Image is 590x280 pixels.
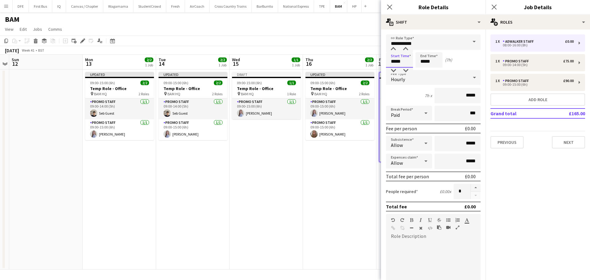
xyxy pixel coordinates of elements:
[486,15,590,30] div: Roles
[386,125,417,132] div: Fee per person
[12,57,19,62] span: Sun
[292,57,300,62] span: 1/1
[391,160,403,166] span: Allow
[52,0,66,12] button: IQ
[471,184,481,192] button: Increase
[347,0,362,12] button: HP
[386,203,407,210] div: Total fee
[85,57,93,62] span: Mon
[391,112,400,118] span: Paid
[490,108,549,118] td: Grand total
[212,92,222,96] span: 2 Roles
[465,173,476,179] div: £0.00
[380,73,447,77] div: Updated
[231,60,240,67] span: 15
[419,226,423,231] button: Clear Formatting
[381,15,486,30] div: Shift
[46,25,65,33] a: Comms
[391,76,405,82] span: Hourly
[495,83,574,86] div: 09:00-15:00 (6h)
[310,81,335,85] span: 09:00-15:00 (6h)
[5,15,19,24] h1: BAM
[446,225,450,230] button: Insert video
[218,57,227,62] span: 2/2
[84,60,93,67] span: 13
[159,98,227,119] app-card-role: Promo Staff1/109:00-14:00 (5h)Seb Guest
[549,108,585,118] td: £165.00
[287,81,296,85] span: 1/1
[133,0,166,12] button: StudentCrowd
[159,72,227,77] div: Updated
[381,3,486,11] h3: Role Details
[159,119,227,140] app-card-role: Promo Staff1/109:00-15:00 (6h)[PERSON_NAME]
[365,63,373,67] div: 1 Job
[425,93,432,98] div: 7h x
[85,72,154,140] app-job-card: Updated09:00-15:00 (6h)2/2Temp Role - Office BAM HQ2 RolesPromo Staff1/109:00-14:00 (5h)Seb Guest...
[490,136,524,148] button: Previous
[5,47,19,53] div: [DATE]
[359,92,369,96] span: 2 Roles
[365,57,374,62] span: 2/2
[437,225,441,230] button: Paste as plain text
[465,218,469,223] button: Text Color
[5,26,14,32] span: View
[185,0,210,12] button: AirCoach
[464,203,476,210] div: £0.00
[11,60,19,67] span: 12
[486,3,590,11] h3: Job Details
[440,189,451,194] div: £0.00 x
[167,92,180,96] span: BAM HQ
[85,86,154,91] h3: Temp Role - Office
[503,79,531,83] div: Promo Staff
[380,120,447,141] app-card-role: Promo Staff1/109:00-14:00 (5h)Seb Guest
[455,218,460,223] button: Ordered List
[455,225,460,230] button: Fullscreen
[305,72,374,140] app-job-card: Updated09:00-15:00 (6h)2/2Temp Role - Office BAM HQ2 RolesPromo Staff1/109:00-15:00 (6h)[PERSON_N...
[29,0,52,12] button: First Bus
[85,98,154,119] app-card-role: Promo Staff1/109:00-14:00 (5h)Seb Guest
[241,92,254,96] span: BAM HQ
[552,136,585,148] button: Next
[446,218,450,223] button: Unordered List
[490,93,585,106] button: Add role
[2,25,16,33] a: View
[145,63,153,67] div: 1 Job
[305,57,313,62] span: Thu
[314,0,330,12] button: TPE
[305,86,374,91] h3: Temp Role - Office
[428,226,432,231] button: HTML Code
[20,26,27,32] span: Edit
[159,86,227,91] h3: Temp Role - Office
[465,125,476,132] div: £0.00
[159,72,227,140] app-job-card: Updated09:00-15:00 (6h)2/2Temp Role - Office BAM HQ2 RolesPromo Staff1/109:00-14:00 (5h)Seb Guest...
[379,72,448,162] div: Updated08:00-16:00 (8h)2/3Temp Role - Office BAM HQ3 RolesAdwalker Staff0/108:00-16:00 (8h) Promo...
[380,99,447,120] app-card-role: Adwalker Staff0/108:00-16:00 (8h)
[495,79,503,83] div: 1 x
[495,39,503,44] div: 1 x
[90,81,115,85] span: 09:00-15:00 (6h)
[237,81,262,85] span: 09:00-15:00 (6h)
[158,60,166,67] span: 14
[314,92,327,96] span: BAM HQ
[503,39,536,44] div: Adwalker Staff
[391,218,395,223] button: Undo
[139,92,149,96] span: 2 Roles
[495,63,574,66] div: 09:00-14:00 (5h)
[232,72,301,119] div: Draft09:00-15:00 (6h)1/1Temp Role - Office BAM HQ1 RolePromo Staff1/109:00-15:00 (6h)[PERSON_NAME]
[210,0,252,12] button: Cross Country Trains
[386,189,418,194] label: People required
[166,0,185,12] button: Fresh
[232,98,301,119] app-card-role: Promo Staff1/109:00-15:00 (6h)[PERSON_NAME]
[278,0,314,12] button: National Express
[305,119,374,140] app-card-role: Promo Staff1/109:00-15:00 (6h)[PERSON_NAME]
[30,25,45,33] a: Jobs
[94,92,107,96] span: BAM HQ
[214,81,222,85] span: 2/2
[409,218,414,223] button: Bold
[391,142,403,148] span: Allow
[163,81,188,85] span: 09:00-15:00 (6h)
[495,59,503,63] div: 1 x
